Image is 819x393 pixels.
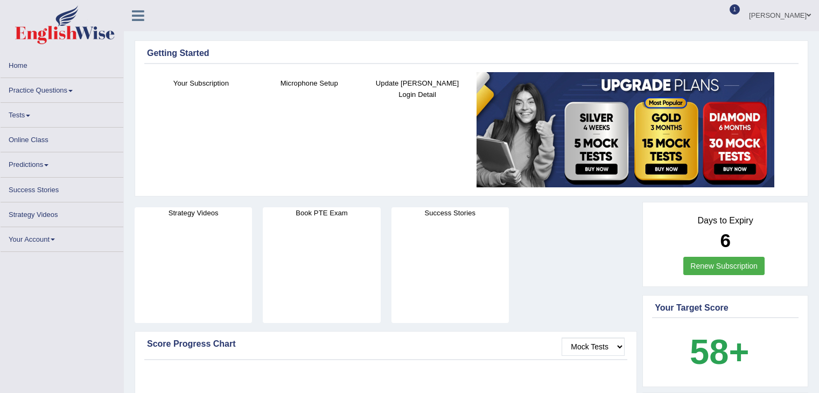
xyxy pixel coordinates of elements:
[1,53,123,74] a: Home
[1,227,123,248] a: Your Account
[135,207,252,219] h4: Strategy Videos
[1,178,123,199] a: Success Stories
[655,216,796,226] h4: Days to Expiry
[1,128,123,149] a: Online Class
[1,78,123,99] a: Practice Questions
[147,47,796,60] div: Getting Started
[720,230,730,251] b: 6
[1,103,123,124] a: Tests
[261,78,358,89] h4: Microphone Setup
[369,78,466,100] h4: Update [PERSON_NAME] Login Detail
[690,332,749,371] b: 58+
[1,202,123,223] a: Strategy Videos
[147,338,625,350] div: Score Progress Chart
[152,78,250,89] h4: Your Subscription
[655,301,796,314] div: Your Target Score
[477,72,774,187] img: small5.jpg
[1,152,123,173] a: Predictions
[263,207,380,219] h4: Book PTE Exam
[391,207,509,219] h4: Success Stories
[730,4,740,15] span: 1
[683,257,765,275] a: Renew Subscription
